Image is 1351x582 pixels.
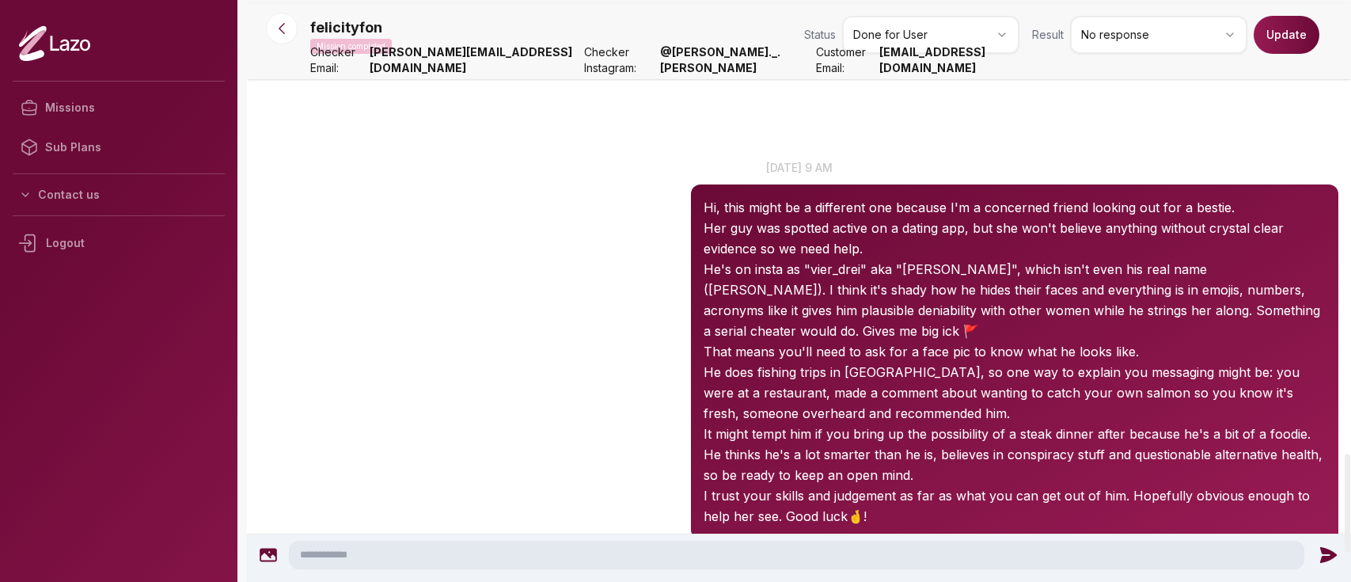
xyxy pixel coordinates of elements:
p: That means you'll need to ask for a face pic to know what he looks like. [704,341,1326,362]
p: [DATE] 9 am [247,159,1351,176]
button: Update [1254,16,1319,54]
span: Customer Email: [816,44,872,76]
p: Mission completed [310,39,392,54]
p: He does fishing trips in [GEOGRAPHIC_DATA], so one way to explain you messaging might be: you wer... [704,362,1326,424]
span: Status [804,27,836,43]
p: He's on insta as "vier_drei" aka "[PERSON_NAME]", which isn't even his real name ([PERSON_NAME]).... [704,259,1326,341]
p: felicityfon [310,17,382,39]
p: Her guy was spotted active on a dating app, but she won't believe anything without crystal clear ... [704,218,1326,259]
span: Checker Email: [310,44,363,76]
p: He thinks he's a lot smarter than he is, believes in conspiracy stuff and questionable alternativ... [704,444,1326,485]
span: Result [1032,27,1064,43]
button: Contact us [13,181,225,209]
p: It might tempt him if you bring up the possibility of a steak dinner after because he's a bit of ... [704,424,1326,444]
strong: @ [PERSON_NAME]._.[PERSON_NAME] [660,44,810,76]
span: Checker Instagram: [584,44,654,76]
strong: [PERSON_NAME][EMAIL_ADDRESS][DOMAIN_NAME] [370,44,577,76]
a: Missions [13,88,225,127]
strong: [EMAIL_ADDRESS][DOMAIN_NAME] [879,44,1019,76]
div: Logout [13,223,225,264]
p: Hi, this might be a different one because I'm a concerned friend looking out for a bestie. [704,197,1326,218]
a: Sub Plans [13,127,225,167]
p: I trust your skills and judgement as far as what you can get out of him. Hopefully obvious enough... [704,485,1326,527]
